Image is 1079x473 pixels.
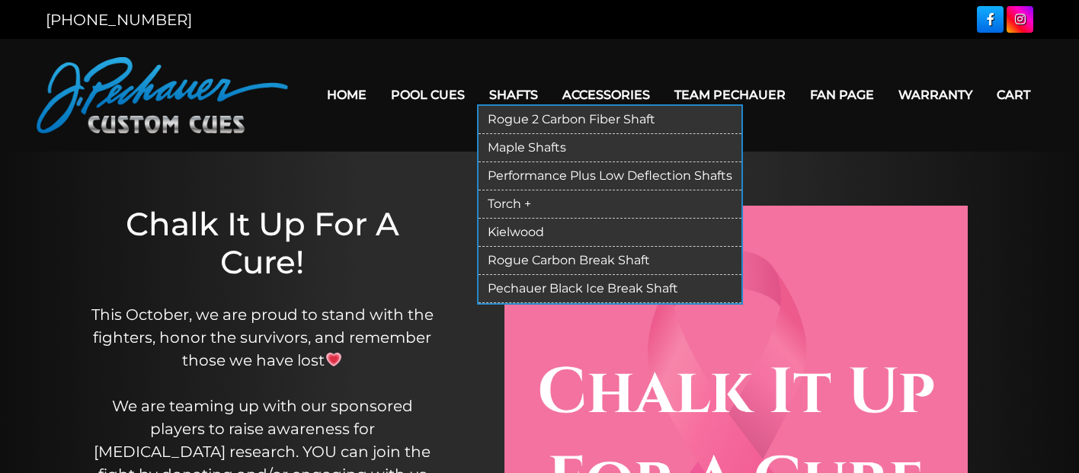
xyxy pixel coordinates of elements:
[88,205,436,282] h1: Chalk It Up For A Cure!
[479,134,741,162] a: Maple Shafts
[479,106,741,134] a: Rogue 2 Carbon Fiber Shaft
[479,247,741,275] a: Rogue Carbon Break Shaft
[46,11,192,29] a: [PHONE_NUMBER]
[379,75,477,114] a: Pool Cues
[985,75,1042,114] a: Cart
[886,75,985,114] a: Warranty
[798,75,886,114] a: Fan Page
[479,190,741,219] a: Torch +
[326,352,341,367] img: 💗
[37,57,288,133] img: Pechauer Custom Cues
[477,75,550,114] a: Shafts
[479,219,741,247] a: Kielwood
[479,162,741,190] a: Performance Plus Low Deflection Shafts
[479,275,741,303] a: Pechauer Black Ice Break Shaft
[315,75,379,114] a: Home
[550,75,662,114] a: Accessories
[662,75,798,114] a: Team Pechauer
